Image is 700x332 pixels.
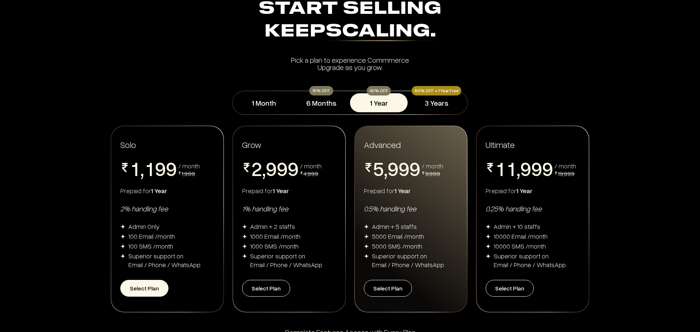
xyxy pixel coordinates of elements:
span: 4,999 [303,169,318,177]
div: 1000 SMS /month [250,242,299,250]
div: Pick a plan to experience Commmerce Upgrade as you grow. [114,56,586,71]
img: pricing-rupee [555,172,557,175]
img: pricing-rupee [242,163,251,172]
span: Advanced [364,139,401,150]
span: 1,999 [182,169,195,177]
span: 3 [251,178,262,198]
img: pricing-rupee [486,163,495,172]
img: pricing-rupee [364,163,373,172]
div: Prepaid for [120,186,214,195]
button: 1 Month [235,93,292,112]
img: img [120,254,125,259]
button: Select Plan [242,280,290,297]
span: 9 [288,159,299,178]
span: 9 [266,159,277,178]
div: Admin Only [128,222,160,231]
div: 100 Email /month [128,232,175,241]
div: 40% OFF [367,86,391,95]
span: 9 [520,159,531,178]
div: 10000 SMS /month [494,242,546,250]
div: Prepaid for [364,186,458,195]
img: pricing-rupee [178,172,181,175]
img: img [486,254,491,259]
span: 9 [166,159,177,178]
span: 1 [144,159,155,178]
div: Superior support on Email / Phone / WhatsApp [250,251,322,269]
span: 19,999 [558,169,575,177]
span: 1 Year [516,187,532,195]
div: Prepaid for [242,186,336,195]
span: 9 [531,159,542,178]
div: Superior support on Email / Phone / WhatsApp [128,251,201,269]
div: Superior support on Email / Phone / WhatsApp [372,251,444,269]
span: 1 Year [273,187,289,195]
span: 2 [144,178,155,198]
img: img [364,234,369,239]
span: 9 [542,159,553,178]
div: 1000 Email /month [250,232,300,241]
span: 1 [495,159,506,178]
button: 1 Year [350,93,408,112]
button: 6 Months [292,93,350,112]
div: 5000 Email /month [372,232,424,241]
img: img [486,224,491,229]
img: pricing-rupee [300,172,303,175]
div: 2% handling fee [120,204,214,213]
button: 3 Years [408,93,465,112]
span: , [262,159,266,180]
img: img [242,254,247,259]
span: 9 [277,159,288,178]
span: 9 [388,159,398,178]
img: img [242,224,247,229]
button: Select Plan [486,280,534,297]
div: 1% handling fee [242,204,336,213]
div: / month [555,163,576,169]
img: img [364,224,369,229]
span: Ultimate [486,139,515,150]
span: 2 [506,178,517,198]
span: , [140,159,144,180]
span: 1 Year [394,187,411,195]
span: , [384,159,388,180]
div: 0.5% handling fee [364,204,458,213]
img: img [242,234,247,239]
div: / month [422,163,443,169]
span: 2 [129,178,140,198]
div: 15% OFF [309,86,333,95]
span: 9 [155,159,166,178]
span: 5 [373,159,384,178]
div: 100 SMS /month [128,242,173,250]
img: img [364,244,369,249]
img: img [242,244,247,249]
span: 1 [129,159,140,178]
div: Admin + 10 staffs [494,222,540,231]
div: 0.25% handling fee [486,204,580,213]
span: 2 [251,159,262,178]
button: Select Plan [120,280,168,297]
img: img [120,224,125,229]
span: 9 [398,159,409,178]
div: 60% OFF + 1 Year Free [412,86,461,95]
img: pricing-rupee [120,163,129,172]
div: Scaling. [326,23,436,41]
div: / month [178,163,200,169]
img: img [120,234,125,239]
span: , [517,159,520,180]
span: 1 [506,159,517,178]
div: Superior support on Email / Phone / WhatsApp [494,251,566,269]
img: pricing-rupee [422,172,425,175]
img: img [486,234,491,239]
div: Admin + 2 staffs [250,222,295,231]
div: Prepaid for [486,186,580,195]
img: img [486,244,491,249]
span: Grow [242,139,261,150]
span: 9,999 [425,169,440,177]
div: Keep [114,20,586,43]
span: 6 [373,178,384,198]
span: 1 Year [151,187,167,195]
span: 9 [409,159,420,178]
span: Solo [120,139,136,150]
img: img [364,254,369,259]
span: 2 [495,178,506,198]
div: Admin + 5 staffs [372,222,417,231]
